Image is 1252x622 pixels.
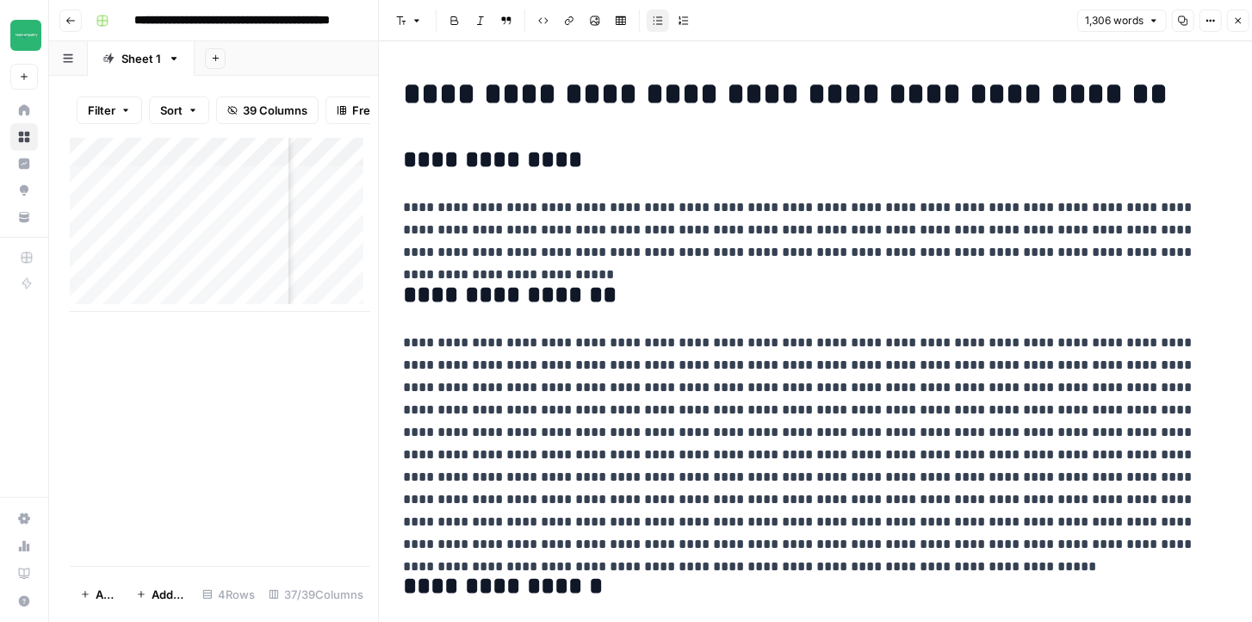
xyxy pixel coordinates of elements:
[149,96,209,124] button: Sort
[10,505,38,532] a: Settings
[10,203,38,231] a: Your Data
[88,41,195,76] a: Sheet 1
[10,123,38,151] a: Browse
[325,96,452,124] button: Freeze Columns
[195,581,262,608] div: 4 Rows
[216,96,319,124] button: 39 Columns
[126,581,195,608] button: Add 10 Rows
[96,586,115,603] span: Add Row
[88,102,115,119] span: Filter
[10,96,38,124] a: Home
[121,50,161,67] div: Sheet 1
[70,581,126,608] button: Add Row
[160,102,183,119] span: Sort
[152,586,185,603] span: Add 10 Rows
[10,20,41,51] img: Team Empathy Logo
[10,588,38,615] button: Help + Support
[10,560,38,588] a: Learning Hub
[10,14,38,57] button: Workspace: Team Empathy
[262,581,370,608] div: 37/39 Columns
[10,532,38,560] a: Usage
[10,177,38,204] a: Opportunities
[243,102,307,119] span: 39 Columns
[10,150,38,177] a: Insights
[1085,13,1144,28] span: 1,306 words
[1077,9,1167,32] button: 1,306 words
[352,102,441,119] span: Freeze Columns
[77,96,142,124] button: Filter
